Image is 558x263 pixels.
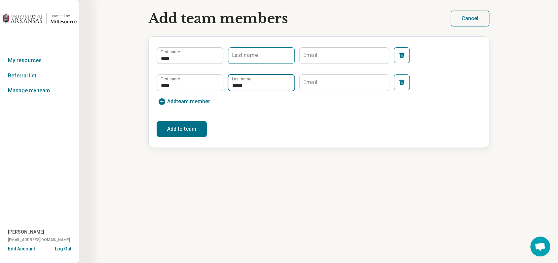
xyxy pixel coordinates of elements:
[3,11,77,26] a: University of Arkansaspowered by
[394,47,410,63] button: Remove
[161,50,180,54] label: First name
[303,80,317,85] label: Email
[8,245,35,252] button: Edit Account
[157,96,211,107] button: Addteam member
[394,74,410,90] button: Remove
[55,245,71,251] button: Log Out
[8,229,44,236] span: [PERSON_NAME]
[303,53,317,58] label: Email
[8,237,70,243] span: [EMAIL_ADDRESS][DOMAIN_NAME]
[51,13,77,19] div: powered by
[3,11,42,26] img: University of Arkansas
[530,237,550,256] a: Open chat
[451,11,489,26] button: Cancel
[157,121,207,137] button: Add to team
[232,77,251,81] label: Last name
[161,77,180,81] label: First name
[167,99,210,104] span: Add team member
[232,53,258,58] label: Last name
[148,11,288,26] h1: Add team members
